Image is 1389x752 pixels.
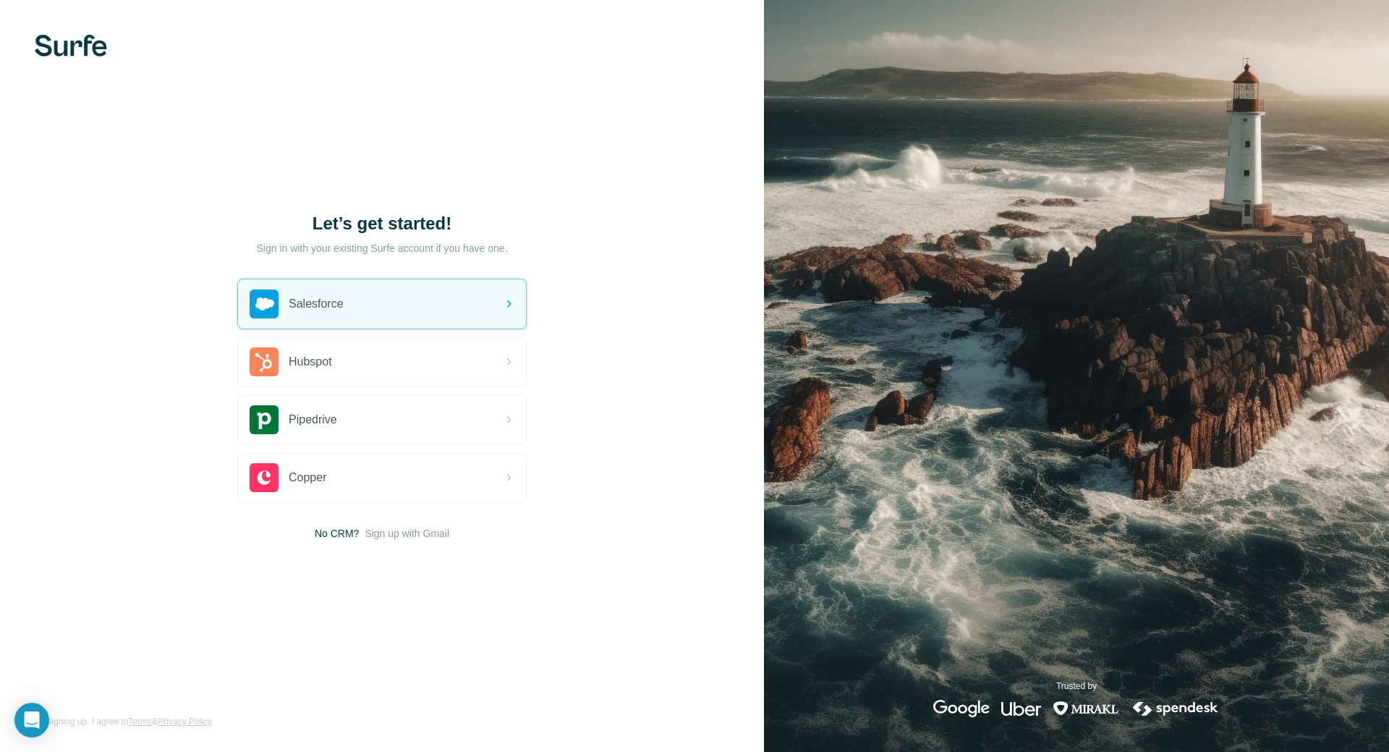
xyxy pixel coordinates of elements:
[35,35,107,56] img: Surfe's logo
[237,212,527,235] h1: Let’s get started!
[250,463,279,492] img: copper's logo
[365,526,449,541] button: Sign up with Gmail
[289,411,337,428] span: Pipedrive
[1131,700,1220,717] img: spendesk's logo
[250,290,279,318] img: salesforce's logo
[14,703,49,738] div: Abrir Intercom Messenger
[289,469,326,486] span: Copper
[289,353,332,371] span: Hubspot
[250,347,279,376] img: hubspot's logo
[1056,680,1097,693] p: Trusted by
[256,241,507,255] p: Sign in with your existing Surfe account if you have one.
[35,715,212,728] span: By signing up, I agree to &
[289,295,344,313] span: Salesforce
[250,405,279,434] img: pipedrive's logo
[158,717,212,727] a: Privacy Policy
[315,526,359,541] span: No CRM?
[1001,700,1041,717] img: uber's logo
[1053,700,1119,717] img: mirakl's logo
[933,700,990,717] img: google's logo
[128,717,152,727] a: Terms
